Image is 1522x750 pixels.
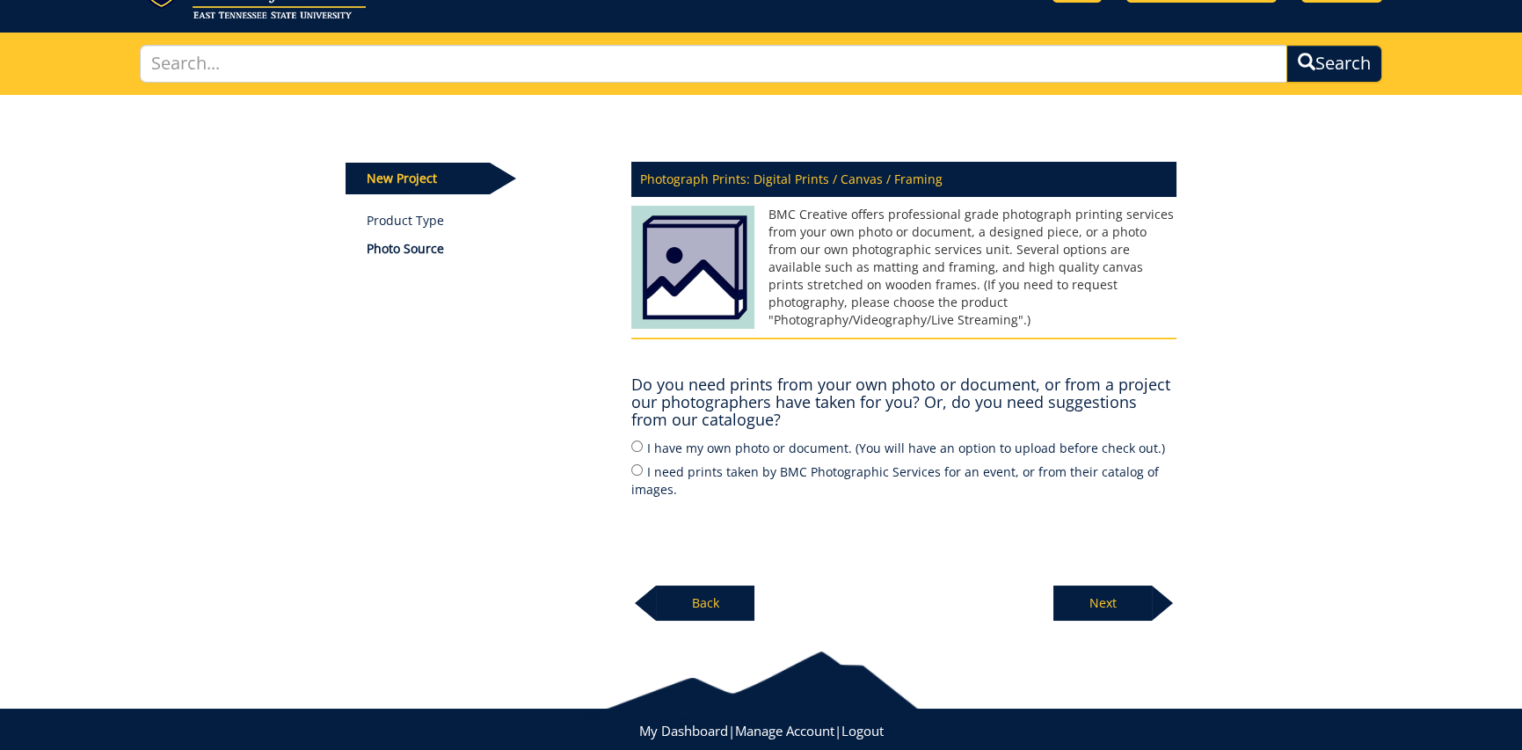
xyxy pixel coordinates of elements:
[735,722,834,739] a: Manage Account
[639,722,728,739] a: My Dashboard
[631,376,1176,428] h4: Do you need prints from your own photo or document, or from a project our photographers have take...
[631,441,643,452] input: I have my own photo or document. (You will have an option to upload before check out.)
[346,163,490,194] p: New Project
[1053,586,1152,621] p: Next
[631,438,1176,457] label: I have my own photo or document. (You will have an option to upload before check out.)
[367,240,605,258] p: Photo Source
[656,586,754,621] p: Back
[631,206,1176,329] p: BMC Creative offers professional grade photograph printing services from your own photo or docume...
[367,212,605,229] a: Product Type
[1286,45,1382,83] button: Search
[631,162,1176,197] p: Photograph Prints: Digital Prints / Canvas / Framing
[140,45,1287,83] input: Search...
[631,464,643,476] input: I need prints taken by BMC Photographic Services for an event, or from their catalog of images.
[631,206,754,339] img: Photo Prints
[841,722,884,739] a: Logout
[631,462,1176,499] label: I need prints taken by BMC Photographic Services for an event, or from their catalog of images.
